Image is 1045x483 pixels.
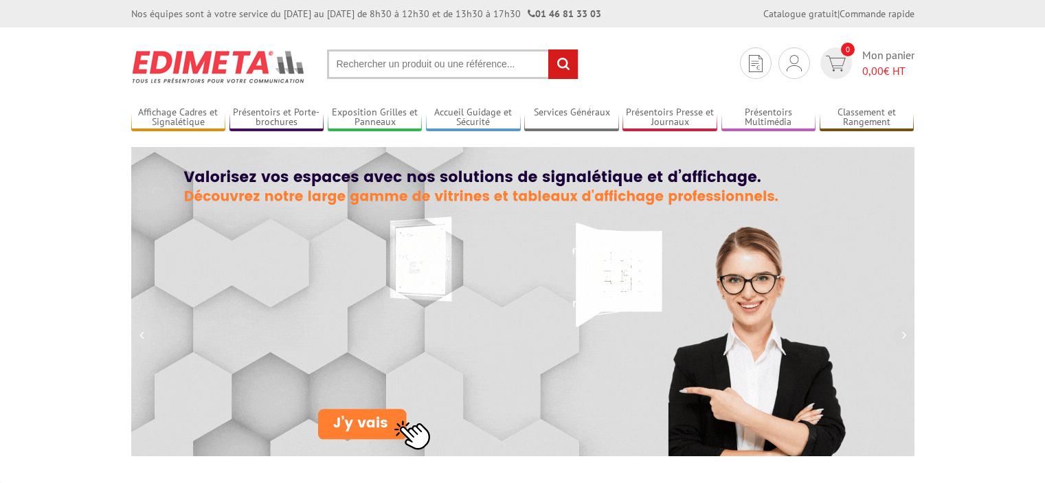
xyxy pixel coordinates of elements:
[841,43,855,56] span: 0
[426,106,521,129] a: Accueil Guidage et Sécurité
[862,64,884,78] span: 0,00
[787,55,802,71] img: devis rapide
[131,41,306,92] img: Présentoir, panneau, stand - Edimeta - PLV, affichage, mobilier bureau, entreprise
[840,8,914,20] a: Commande rapide
[862,47,914,79] span: Mon panier
[524,106,619,129] a: Services Généraux
[826,56,846,71] img: devis rapide
[763,7,914,21] div: |
[328,106,423,129] a: Exposition Grilles et Panneaux
[820,106,914,129] a: Classement et Rangement
[229,106,324,129] a: Présentoirs et Porte-brochures
[862,63,914,79] span: € HT
[548,49,578,79] input: rechercher
[622,106,717,129] a: Présentoirs Presse et Journaux
[327,49,578,79] input: Rechercher un produit ou une référence...
[763,8,838,20] a: Catalogue gratuit
[131,106,226,129] a: Affichage Cadres et Signalétique
[749,55,763,72] img: devis rapide
[131,7,601,21] div: Nos équipes sont à votre service du [DATE] au [DATE] de 8h30 à 12h30 et de 13h30 à 17h30
[817,47,914,79] a: devis rapide 0 Mon panier 0,00€ HT
[528,8,601,20] strong: 01 46 81 33 03
[721,106,816,129] a: Présentoirs Multimédia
